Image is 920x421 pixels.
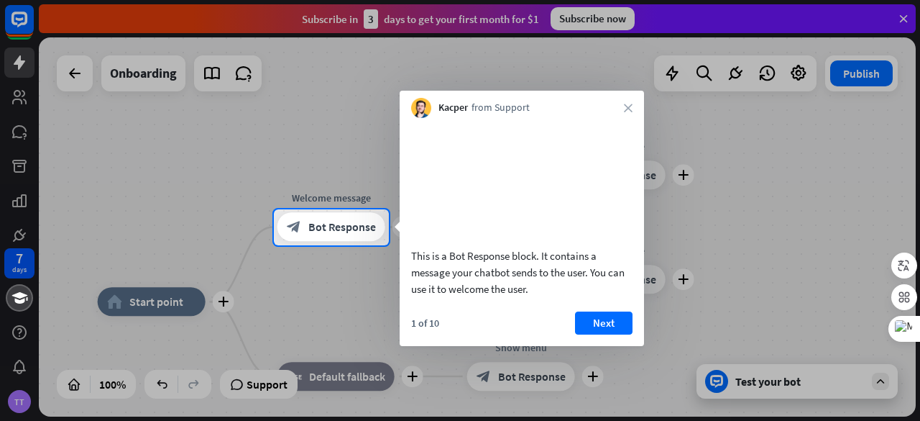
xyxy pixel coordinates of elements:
span: Kacper [438,101,468,115]
i: block_bot_response [287,220,301,235]
span: from Support [471,101,530,115]
button: Open LiveChat chat widget [11,6,55,49]
button: Next [575,312,632,335]
div: 1 of 10 [411,317,439,330]
span: Bot Response [308,220,376,235]
div: This is a Bot Response block. It contains a message your chatbot sends to the user. You can use i... [411,248,632,297]
i: close [624,104,632,112]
